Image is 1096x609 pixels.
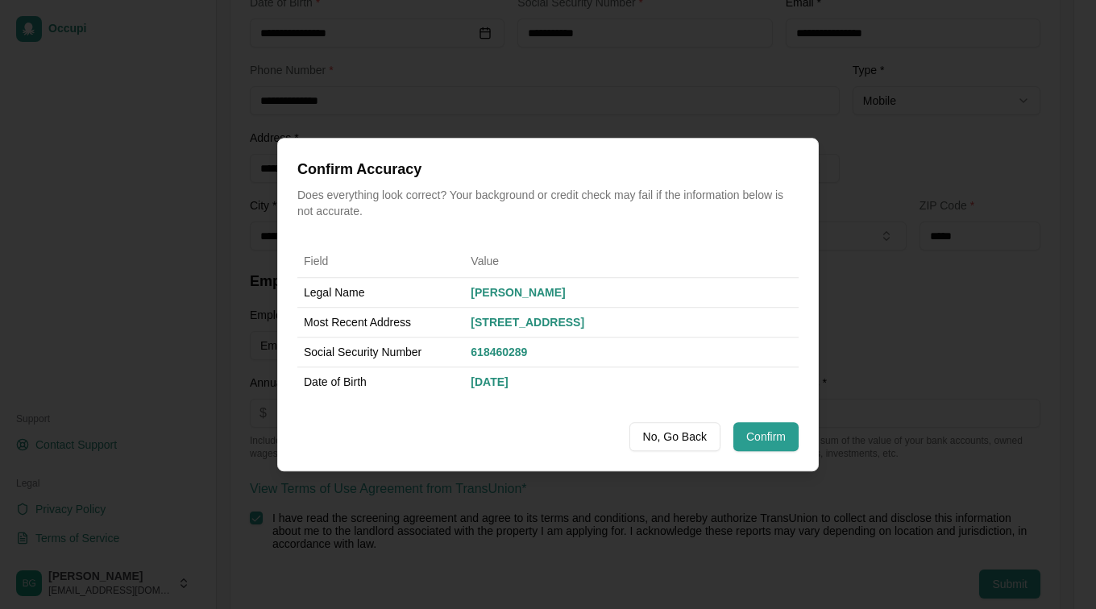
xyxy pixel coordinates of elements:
td: [STREET_ADDRESS] [464,307,799,337]
th: Value [464,245,799,277]
td: 618460289 [464,337,799,367]
td: Date of Birth [297,367,464,396]
td: Most Recent Address [297,307,464,337]
button: Confirm [733,422,799,451]
td: [PERSON_NAME] [464,277,799,307]
td: Legal Name [297,277,464,307]
th: Field [297,245,464,277]
button: No, Go Back [629,422,720,451]
td: [DATE] [464,367,799,396]
td: Social Security Number [297,337,464,367]
h2: Confirm Accuracy [297,158,799,180]
p: Does everything look correct? Your background or credit check may fail if the information below i... [297,187,799,219]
